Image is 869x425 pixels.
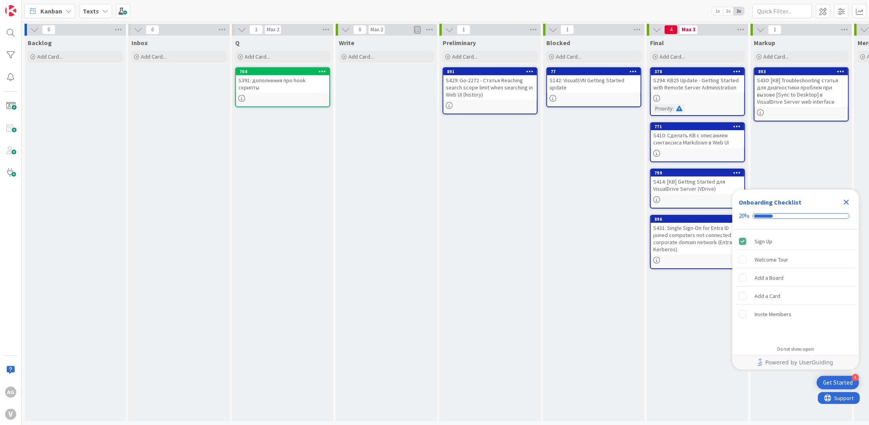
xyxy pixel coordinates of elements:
[754,67,849,121] a: 893S430: [KB] Troubleshooting статья для диагностики проблем при вызове [Sync to Desktop] в Visua...
[732,230,859,341] div: Checklist items
[840,196,853,209] div: Close Checklist
[654,216,744,222] div: 896
[651,123,744,148] div: 771S410: Сделать KB с описанием синтаксиса Markdown в Web UI
[753,4,812,18] input: Quick Filter...
[755,68,848,107] div: 893S430: [KB] Troubleshooting статья для диагностики проблем при вызове [Sync to Desktop] в Visua...
[651,216,744,223] div: 896
[754,39,775,47] span: Markup
[736,233,856,250] div: Sign Up is complete.
[443,67,538,114] a: 891S429: Go-2272 - Статья Reaching search scope limit when searching in Web UI (history)
[339,39,354,47] span: Write
[443,68,537,100] div: 891S429: Go-2272 - Статья Reaching search scope limit when searching in Web UI (history)
[353,25,367,34] span: 0
[249,25,263,34] span: 1
[734,7,744,15] span: 3x
[547,75,641,93] div: S142: VisualSVN Getting Started update
[457,25,470,34] span: 1
[682,28,696,32] div: Max 3
[651,169,744,176] div: 799
[755,68,848,75] div: 893
[42,25,55,34] span: 0
[654,69,744,74] div: 378
[235,67,330,107] a: 704S391: дополнения про hook скрипты
[546,39,570,47] span: Blocked
[452,53,477,60] span: Add Card...
[712,7,723,15] span: 1x
[732,190,859,370] div: Checklist Container
[758,69,848,74] div: 893
[736,355,855,370] a: Powered by UserGuiding
[755,75,848,107] div: S430: [KB] Troubleshooting статья для диагностики проблем при вызове [Sync to Desktop] в VisualDr...
[447,69,537,74] div: 891
[763,53,789,60] span: Add Card...
[651,68,744,75] div: 378
[723,7,734,15] span: 2x
[551,69,641,74] div: 77
[651,169,744,194] div: 799S414: [KB] Getting Started для VisualDrive Server (VDrive)
[736,269,856,286] div: Add a Board is incomplete.
[348,53,374,60] span: Add Card...
[651,176,744,194] div: S414: [KB] Getting Started для VisualDrive Server (VDrive)
[28,39,52,47] span: Backlog
[777,346,814,352] div: Do not show again
[651,123,744,130] div: 771
[664,25,678,34] span: 4
[547,68,641,75] div: 77
[5,5,16,16] img: Visit kanbanzone.com
[651,223,744,254] div: S431: Single Sign-On for Entra ID joined computers not connected to a corporate domain network (E...
[650,39,664,47] span: Final
[131,39,148,47] span: Inbox
[141,53,166,60] span: Add Card...
[650,215,745,269] a: 896S431: Single Sign-On for Entra ID joined computers not connected to a corporate domain network...
[651,130,744,148] div: S410: Сделать KB с описанием синтаксиса Markdown в Web UI
[443,75,537,100] div: S429: Go-2272 - Статья Reaching search scope limit when searching in Web UI (history)
[651,216,744,254] div: 896S431: Single Sign-On for Entra ID joined computers not connected to a corporate domain network...
[654,124,744,129] div: 771
[650,169,745,209] a: 799S414: [KB] Getting Started для VisualDrive Server (VDrive)
[673,104,674,113] span: :
[5,409,16,420] div: V
[736,305,856,323] div: Invite Members is incomplete.
[651,68,744,93] div: 378S294: KB25 Update - Getting Started with Remote Server Administration
[546,67,641,107] a: 77S142: VisualSVN Getting Started update
[236,68,329,75] div: 704
[755,273,783,283] div: Add a Board
[236,68,329,93] div: 704S391: дополнения про hook скрипты
[267,28,279,32] div: Max 2
[650,122,745,162] a: 771S410: Сделать KB с описанием синтаксиса Markdown в Web UI
[653,104,673,113] div: Priority
[823,379,853,387] div: Get Started
[17,1,36,11] span: Support
[739,212,749,220] div: 20%
[443,68,537,75] div: 891
[371,28,383,32] div: Max 2
[650,67,745,116] a: 378S294: KB25 Update - Getting Started with Remote Server AdministrationPriority:
[5,387,16,398] div: AG
[443,39,476,47] span: Preliminary
[852,374,859,381] div: 4
[732,355,859,370] div: Footer
[236,75,329,93] div: S391: дополнения про hook скрипты
[739,197,801,207] div: Onboarding Checklist
[556,53,581,60] span: Add Card...
[736,287,856,305] div: Add a Card is incomplete.
[240,69,329,74] div: 704
[765,358,833,367] span: Powered by UserGuiding
[37,53,63,60] span: Add Card...
[40,6,62,16] span: Kanban
[755,255,788,264] div: Welcome Tour
[755,309,791,319] div: Invite Members
[660,53,685,60] span: Add Card...
[547,68,641,93] div: 77S142: VisualSVN Getting Started update
[561,25,574,34] span: 1
[755,291,780,301] div: Add a Card
[739,212,853,220] div: Checklist progress: 20%
[817,376,859,389] div: Open Get Started checklist, remaining modules: 4
[245,53,270,60] span: Add Card...
[736,251,856,268] div: Welcome Tour is incomplete.
[146,25,159,34] span: 0
[651,75,744,93] div: S294: KB25 Update - Getting Started with Remote Server Administration
[83,7,99,15] b: Texts
[755,237,772,246] div: Sign Up
[654,170,744,176] div: 799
